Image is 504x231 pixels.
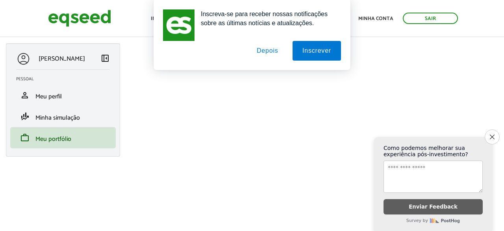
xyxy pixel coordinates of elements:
a: finance_modeMinha simulação [16,112,110,121]
span: finance_mode [20,112,30,121]
h2: Pessoal [16,77,116,81]
span: Meu portfólio [35,134,71,144]
img: notification icon [163,9,195,41]
div: Inscreva-se para receber nossas notificações sobre as últimas notícias e atualizações. [195,9,341,28]
button: Depois [247,41,288,61]
span: Meu perfil [35,91,62,102]
span: Minha simulação [35,113,80,123]
li: Meu portfólio [10,127,116,148]
button: Inscrever [293,41,341,61]
li: Meu perfil [10,85,116,106]
span: person [20,91,30,100]
span: work [20,133,30,142]
a: personMeu perfil [16,91,110,100]
a: workMeu portfólio [16,133,110,142]
li: Minha simulação [10,106,116,127]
